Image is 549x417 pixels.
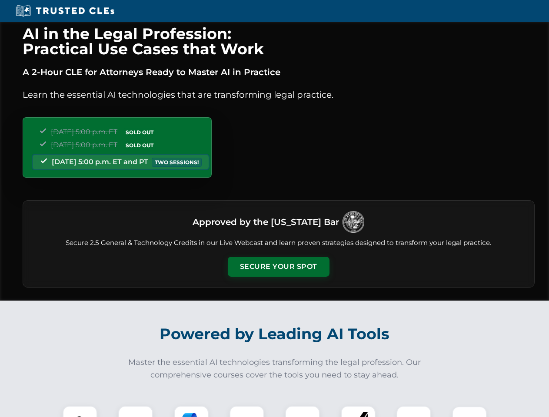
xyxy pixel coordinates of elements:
span: SOLD OUT [123,141,156,150]
h3: Approved by the [US_STATE] Bar [193,214,339,230]
button: Secure Your Spot [228,257,329,277]
h1: AI in the Legal Profession: Practical Use Cases that Work [23,26,535,56]
span: [DATE] 5:00 p.m. ET [51,128,117,136]
img: Logo [343,211,364,233]
span: [DATE] 5:00 p.m. ET [51,141,117,149]
p: Secure 2.5 General & Technology Credits in our Live Webcast and learn proven strategies designed ... [33,238,524,248]
p: Master the essential AI technologies transforming the legal profession. Our comprehensive courses... [123,356,427,381]
p: Learn the essential AI technologies that are transforming legal practice. [23,88,535,102]
span: SOLD OUT [123,128,156,137]
img: Trusted CLEs [13,4,117,17]
h2: Powered by Leading AI Tools [34,319,516,349]
p: A 2-Hour CLE for Attorneys Ready to Master AI in Practice [23,65,535,79]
